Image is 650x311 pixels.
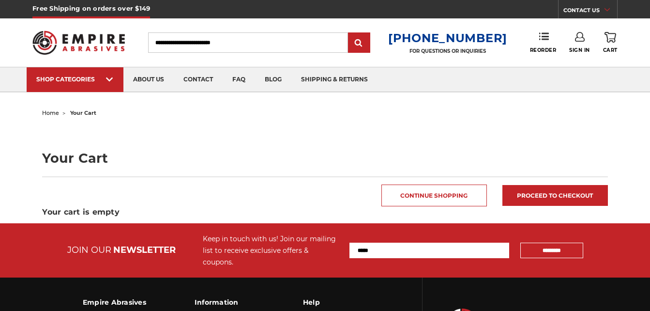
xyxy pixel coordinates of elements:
a: shipping & returns [291,67,378,92]
p: FOR QUESTIONS OR INQUIRIES [388,48,507,54]
a: home [42,109,59,116]
a: CONTACT US [563,5,617,18]
input: Submit [349,33,369,53]
a: Cart [603,32,618,53]
span: NEWSLETTER [113,245,176,255]
span: Reorder [530,47,557,53]
h3: Your cart is empty [42,206,607,218]
div: Keep in touch with us! Join our mailing list to receive exclusive offers & coupons. [203,233,340,268]
span: your cart [70,109,96,116]
a: Proceed to checkout [502,185,608,206]
img: Empire Abrasives [32,25,125,61]
span: JOIN OUR [67,245,111,255]
a: faq [223,67,255,92]
a: blog [255,67,291,92]
a: Reorder [530,32,557,53]
div: SHOP CATEGORIES [36,76,114,83]
span: Cart [603,47,618,53]
a: contact [174,67,223,92]
a: [PHONE_NUMBER] [388,31,507,45]
a: Continue Shopping [381,185,487,206]
span: Sign In [569,47,590,53]
h1: Your Cart [42,152,607,165]
a: about us [123,67,174,92]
